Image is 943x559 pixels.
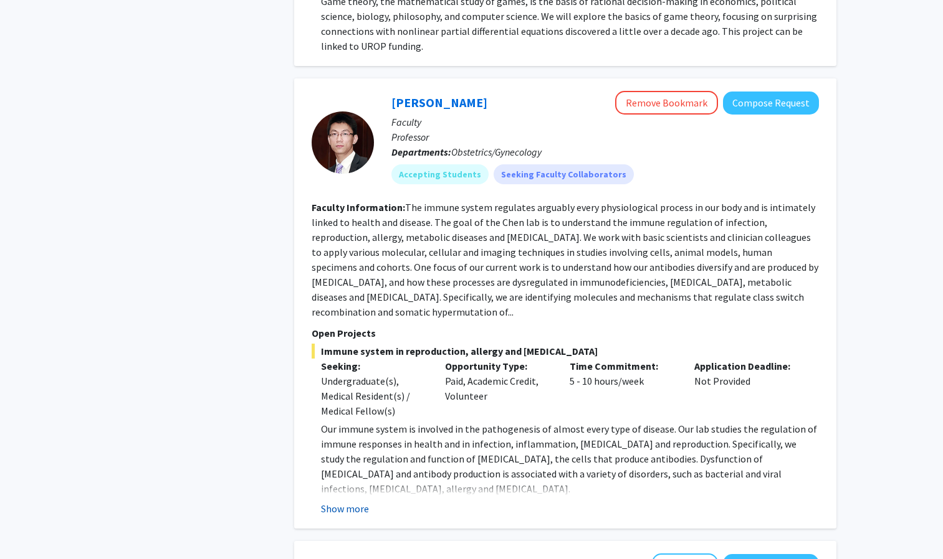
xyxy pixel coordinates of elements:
[560,359,685,418] div: 5 - 10 hours/week
[321,423,817,495] span: Our immune system is involved in the pathogenesis of almost every type of disease. Our lab studie...
[615,91,718,115] button: Remove Bookmark
[436,359,560,418] div: Paid, Academic Credit, Volunteer
[312,326,819,341] p: Open Projects
[312,201,405,214] b: Faculty Information:
[391,146,451,158] b: Departments:
[321,501,369,516] button: Show more
[391,129,819,144] p: Professor
[451,146,542,158] span: Obstetrics/Gynecology
[312,344,819,359] span: Immune system in reproduction, allergy and [MEDICAL_DATA]
[445,359,551,373] p: Opportunity Type:
[723,92,819,115] button: Compose Request to Kang Chen
[391,115,819,129] p: Faculty
[685,359,810,418] div: Not Provided
[312,201,818,318] fg-read-more: The immune system regulates arguably every physiological process in our body and is intimately li...
[321,373,427,418] div: Undergraduate(s), Medical Resident(s) / Medical Fellow(s)
[391,95,487,110] a: [PERSON_NAME]
[321,359,427,373] p: Seeking:
[9,503,53,550] iframe: Chat
[570,359,676,373] p: Time Commitment:
[494,164,634,184] mat-chip: Seeking Faculty Collaborators
[391,164,489,184] mat-chip: Accepting Students
[694,359,800,373] p: Application Deadline:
